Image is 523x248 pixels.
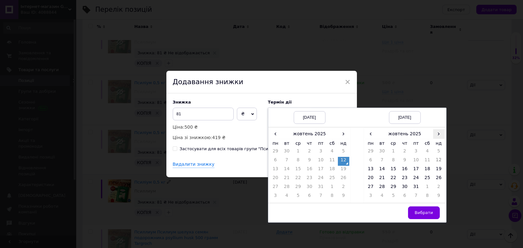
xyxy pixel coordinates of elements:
td: 3 [270,192,281,201]
td: 20 [270,175,281,184]
th: вт [281,139,292,148]
td: 12 [433,157,445,166]
td: 5 [292,192,304,201]
th: пн [365,139,377,148]
td: 14 [281,166,292,175]
th: жовтень 2025 [376,129,433,139]
td: 15 [388,166,399,175]
td: 3 [315,148,326,157]
td: 20 [365,175,377,184]
span: × [345,77,351,87]
th: вт [376,139,388,148]
td: 6 [270,157,281,166]
th: жовтень 2025 [281,129,338,139]
th: пт [315,139,326,148]
div: [DATE] [294,111,325,124]
td: 25 [422,175,433,184]
td: 21 [376,175,388,184]
td: 11 [326,157,338,166]
span: Додавання знижки [173,78,244,86]
td: 5 [338,148,349,157]
td: 8 [326,192,338,201]
td: 25 [326,175,338,184]
td: 29 [270,148,281,157]
td: 7 [281,157,292,166]
input: 0 [173,108,234,120]
span: ₴ [241,111,245,116]
td: 2 [338,184,349,192]
td: 9 [433,192,445,201]
span: ‹ [365,129,377,138]
td: 7 [315,192,326,201]
td: 31 [410,184,422,192]
td: 9 [338,192,349,201]
td: 4 [326,148,338,157]
td: 31 [315,184,326,192]
td: 13 [365,166,377,175]
td: 29 [292,184,304,192]
span: Знижка [173,100,191,104]
td: 5 [433,148,445,157]
td: 6 [399,192,411,201]
td: 12 [338,157,349,166]
td: 30 [399,184,411,192]
td: 9 [399,157,411,166]
td: 24 [410,175,422,184]
td: 11 [422,157,433,166]
td: 5 [388,192,399,201]
td: 10 [410,157,422,166]
td: 6 [365,157,377,166]
th: нд [433,139,445,148]
th: пт [410,139,422,148]
td: 16 [304,166,315,175]
td: 6 [304,192,315,201]
td: 18 [422,166,433,175]
th: сб [326,139,338,148]
td: 26 [338,175,349,184]
span: 500 ₴ [184,124,198,130]
td: 1 [292,148,304,157]
td: 4 [422,148,433,157]
button: Вибрати [408,206,440,219]
td: 13 [270,166,281,175]
td: 19 [433,166,445,175]
td: 29 [388,184,399,192]
th: пн [270,139,281,148]
td: 7 [376,157,388,166]
td: 4 [376,192,388,201]
td: 2 [399,148,411,157]
td: 3 [410,148,422,157]
span: 419 ₴ [212,135,225,140]
p: Ціна: [173,124,262,131]
td: 22 [388,175,399,184]
th: ср [292,139,304,148]
td: 1 [388,148,399,157]
td: 7 [410,192,422,201]
td: 22 [292,175,304,184]
td: 28 [281,184,292,192]
td: 30 [376,148,388,157]
th: ср [388,139,399,148]
span: ‹ [270,129,281,138]
td: 21 [281,175,292,184]
span: › [338,129,349,138]
div: [DATE] [389,111,421,124]
td: 17 [315,166,326,175]
td: 10 [315,157,326,166]
td: 9 [304,157,315,166]
div: Застосувати для всіх товарів групи "Псиллиум" [180,146,284,152]
span: › [433,129,445,138]
th: сб [422,139,433,148]
td: 18 [326,166,338,175]
td: 19 [338,166,349,175]
td: 14 [376,166,388,175]
td: 26 [433,175,445,184]
th: нд [338,139,349,148]
th: чт [399,139,411,148]
td: 29 [365,148,377,157]
td: 2 [304,148,315,157]
div: Видалити знижку [173,161,215,168]
td: 23 [399,175,411,184]
td: 28 [376,184,388,192]
td: 27 [270,184,281,192]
